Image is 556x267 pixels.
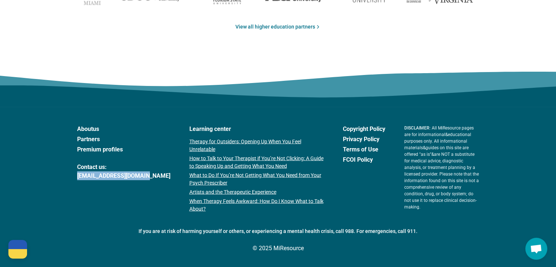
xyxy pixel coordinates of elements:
a: Privacy Policy [343,135,385,143]
a: FCOI Policy [343,155,385,164]
p: : All MiResource pages are for informational & educational purposes only. All informational mater... [404,124,479,210]
a: View all higher education partners [235,23,321,31]
a: What to Do If You’re Not Getting What You Need from Your Psych Prescriber [189,171,324,187]
a: How to Talk to Your Therapist if You’re Not Clicking: A Guide to Speaking Up and Getting What You... [189,154,324,170]
a: Therapy for Outsiders: Opening Up When You Feel Unrelatable [189,138,324,153]
a: [EMAIL_ADDRESS][DOMAIN_NAME] [77,171,170,180]
span: DISCLAIMER [404,125,430,130]
a: Learning center [189,124,324,133]
div: Open chat [525,238,547,260]
p: © 2025 MiResource [77,244,479,252]
a: Terms of Use [343,145,385,154]
a: Artists and the Therapeutic Experience [189,188,324,196]
a: Partners [77,135,170,143]
a: Copyright Policy [343,124,385,133]
p: If you are at risk of harming yourself or others, or experiencing a mental health crisis, call 98... [77,227,479,235]
a: Aboutus [77,124,170,133]
a: When Therapy Feels Awkward: How Do I Know What to Talk About? [189,197,324,213]
span: Contact us: [77,162,170,171]
a: Premium profiles [77,145,170,154]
